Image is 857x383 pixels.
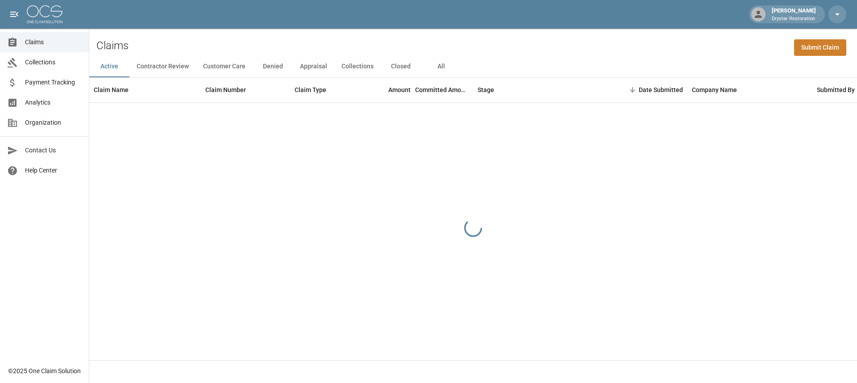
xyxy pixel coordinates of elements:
img: ocs-logo-white-transparent.png [27,5,62,23]
div: dynamic tabs [89,56,857,77]
span: Contact Us [25,146,82,155]
button: Appraisal [293,56,334,77]
button: All [421,56,461,77]
a: Submit Claim [794,39,846,56]
div: Company Name [692,77,737,102]
span: Analytics [25,98,82,107]
div: Claim Number [205,77,246,102]
div: Company Name [687,77,812,102]
button: Active [89,56,129,77]
div: Claim Number [201,77,290,102]
span: Claims [25,38,82,47]
div: Stage [473,77,607,102]
div: Claim Name [94,77,129,102]
button: Sort [626,84,639,96]
span: Help Center [25,166,82,175]
div: Amount [357,77,415,102]
div: Amount [388,77,411,102]
div: Claim Type [290,77,357,102]
div: Committed Amount [415,77,469,102]
div: Claim Type [295,77,326,102]
span: Organization [25,118,82,127]
button: Customer Care [196,56,253,77]
div: Submitted By [817,77,855,102]
span: Collections [25,58,82,67]
button: Closed [381,56,421,77]
div: Stage [478,77,494,102]
button: Contractor Review [129,56,196,77]
h2: Claims [96,39,129,52]
div: © 2025 One Claim Solution [8,366,81,375]
span: Payment Tracking [25,78,82,87]
div: Date Submitted [607,77,687,102]
button: open drawer [5,5,23,23]
button: Denied [253,56,293,77]
div: Committed Amount [415,77,473,102]
p: Drystar Restoration [772,15,816,23]
div: Claim Name [89,77,201,102]
div: [PERSON_NAME] [768,6,820,22]
button: Collections [334,56,381,77]
div: Date Submitted [639,77,683,102]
